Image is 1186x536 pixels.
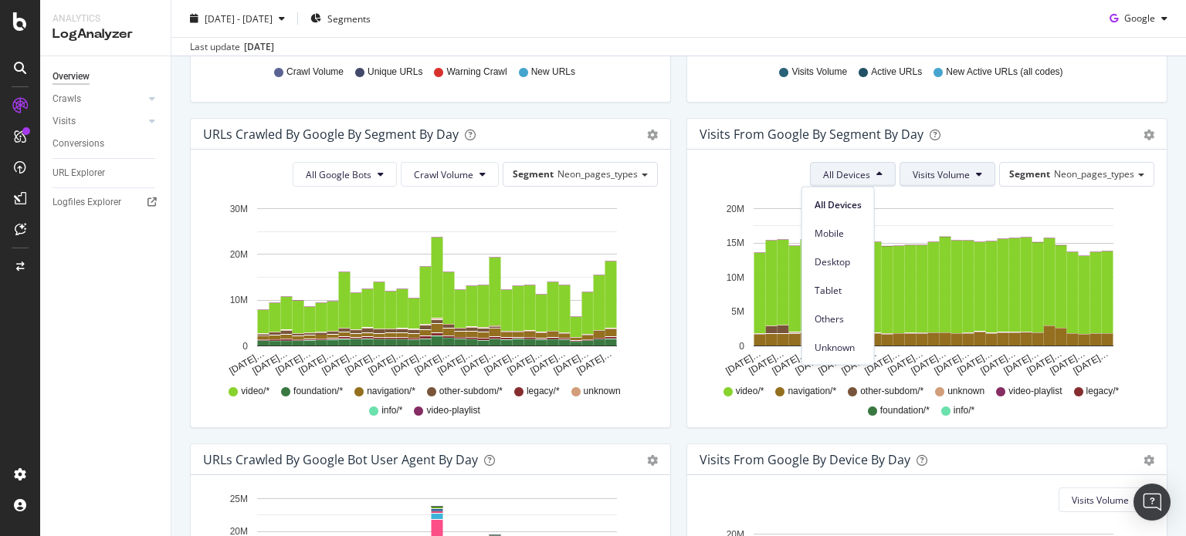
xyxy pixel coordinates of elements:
[241,385,269,398] span: video/*
[367,385,415,398] span: navigation/*
[1103,6,1174,31] button: Google
[53,194,121,211] div: Logfiles Explorer
[244,40,274,54] div: [DATE]
[304,6,377,31] button: Segments
[815,226,862,240] span: Mobile
[53,25,158,43] div: LogAnalyzer
[946,66,1062,79] span: New Active URLs (all codes)
[286,66,344,79] span: Crawl Volume
[1124,12,1155,25] span: Google
[242,341,248,352] text: 0
[900,162,995,187] button: Visits Volume
[700,452,910,467] div: Visits From Google By Device By Day
[700,199,1149,378] svg: A chart.
[913,168,970,181] span: Visits Volume
[791,66,847,79] span: Visits Volume
[203,126,459,142] div: URLs Crawled by Google By Segment By Day
[53,69,160,85] a: Overview
[727,272,744,283] text: 10M
[327,12,371,25] span: Segments
[53,69,90,85] div: Overview
[190,40,274,54] div: Last update
[203,199,652,378] svg: A chart.
[203,452,478,467] div: URLs Crawled by Google bot User Agent By Day
[815,283,862,297] span: Tablet
[368,66,422,79] span: Unique URLs
[736,385,764,398] span: video/*
[584,385,621,398] span: unknown
[947,385,984,398] span: unknown
[1054,167,1134,180] span: Neon_pages_types
[815,255,862,268] span: Desktop
[381,404,402,417] span: info/*
[426,404,479,417] span: video-playlist
[815,312,862,325] span: Others
[401,162,499,187] button: Crawl Volume
[184,6,291,31] button: [DATE] - [DATE]
[823,168,870,181] span: All Devices
[230,204,248,214] text: 30M
[446,66,507,79] span: Warning Crawl
[1072,494,1129,507] span: Visits Volume
[1009,167,1050,180] span: Segment
[53,136,160,152] a: Conversions
[205,12,273,25] span: [DATE] - [DATE]
[293,162,397,187] button: All Google Bots
[230,494,248,504] text: 25M
[293,385,343,398] span: foundation/*
[527,385,560,398] span: legacy/*
[647,455,658,466] div: gear
[53,12,158,25] div: Analytics
[871,66,922,79] span: Active URLs
[1133,484,1171,521] div: Open Intercom Messenger
[513,167,554,180] span: Segment
[739,341,744,352] text: 0
[647,130,658,140] div: gear
[815,197,862,211] span: All Devices
[53,165,105,181] div: URL Explorer
[53,113,144,130] a: Visits
[306,168,371,181] span: All Google Bots
[414,168,473,181] span: Crawl Volume
[860,385,923,398] span: other-subdom/*
[230,295,248,306] text: 10M
[1086,385,1120,398] span: legacy/*
[439,385,503,398] span: other-subdom/*
[954,404,974,417] span: info/*
[810,162,896,187] button: All Devices
[1059,487,1154,512] button: Visits Volume
[880,404,930,417] span: foundation/*
[230,249,248,260] text: 20M
[53,113,76,130] div: Visits
[788,385,836,398] span: navigation/*
[815,340,862,354] span: Unknown
[53,91,144,107] a: Crawls
[1144,130,1154,140] div: gear
[727,204,744,214] text: 20M
[531,66,575,79] span: New URLs
[53,194,160,211] a: Logfiles Explorer
[1008,385,1062,398] span: video-playlist
[53,91,81,107] div: Crawls
[53,165,160,181] a: URL Explorer
[731,306,744,317] text: 5M
[727,238,744,248] text: 15M
[557,167,638,180] span: Neon_pages_types
[700,126,923,142] div: Visits from Google By Segment By Day
[53,136,104,152] div: Conversions
[1144,455,1154,466] div: gear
